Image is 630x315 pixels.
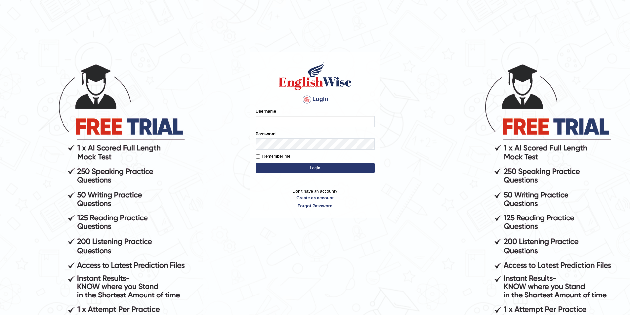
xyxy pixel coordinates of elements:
[277,61,353,91] img: Logo of English Wise sign in for intelligent practice with AI
[256,203,375,209] a: Forgot Password
[256,108,276,114] label: Username
[256,195,375,201] a: Create an account
[256,163,375,173] button: Login
[256,188,375,209] p: Don't have an account?
[256,131,276,137] label: Password
[256,153,291,160] label: Remember me
[256,94,375,105] h4: Login
[256,154,260,159] input: Remember me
